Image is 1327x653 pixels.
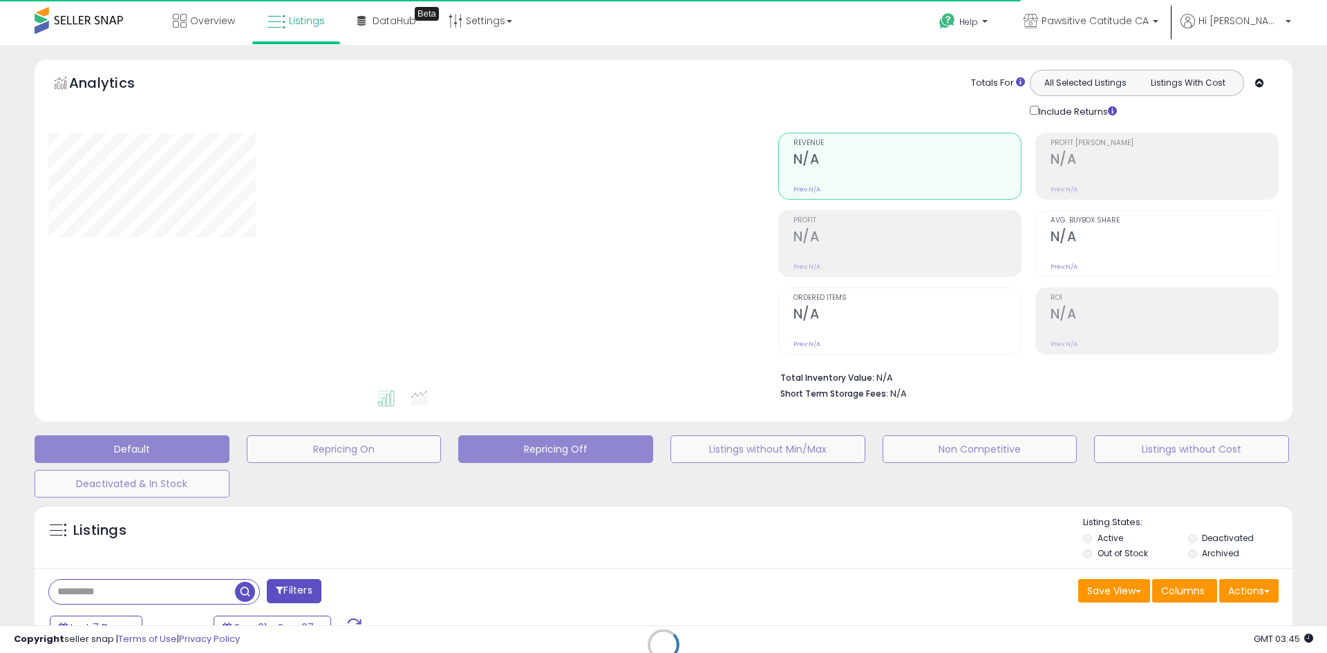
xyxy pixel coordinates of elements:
span: Profit [793,217,1021,225]
h2: N/A [1051,229,1278,247]
span: Profit [PERSON_NAME] [1051,140,1278,147]
span: N/A [890,387,907,400]
button: Repricing On [247,435,442,463]
h2: N/A [793,229,1021,247]
div: Tooltip anchor [415,7,439,21]
button: Deactivated & In Stock [35,470,229,498]
b: Total Inventory Value: [780,372,874,384]
div: seller snap | | [14,633,240,646]
a: Hi [PERSON_NAME] [1180,14,1291,45]
h2: N/A [1051,306,1278,325]
button: All Selected Listings [1034,74,1137,92]
button: Listings without Cost [1094,435,1289,463]
small: Prev: N/A [793,340,820,348]
span: Revenue [793,140,1021,147]
div: Totals For [971,77,1025,90]
span: Hi [PERSON_NAME] [1198,14,1281,28]
b: Short Term Storage Fees: [780,388,888,399]
span: Avg. Buybox Share [1051,217,1278,225]
span: Ordered Items [793,294,1021,302]
div: Include Returns [1019,103,1133,119]
span: ROI [1051,294,1278,302]
small: Prev: N/A [1051,263,1077,271]
i: Get Help [939,12,956,30]
h5: Analytics [69,73,162,96]
strong: Copyright [14,632,64,645]
span: Pawsitive Catitude CA [1042,14,1149,28]
button: Repricing Off [458,435,653,463]
small: Prev: N/A [793,185,820,193]
small: Prev: N/A [1051,185,1077,193]
span: DataHub [373,14,416,28]
span: Help [959,16,978,28]
span: Listings [289,14,325,28]
h2: N/A [793,151,1021,170]
button: Listings without Min/Max [670,435,865,463]
a: Help [928,2,1001,45]
li: N/A [780,368,1268,385]
small: Prev: N/A [1051,340,1077,348]
button: Default [35,435,229,463]
span: Overview [190,14,235,28]
button: Listings With Cost [1136,74,1239,92]
h2: N/A [1051,151,1278,170]
button: Non Competitive [883,435,1077,463]
small: Prev: N/A [793,263,820,271]
h2: N/A [793,306,1021,325]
